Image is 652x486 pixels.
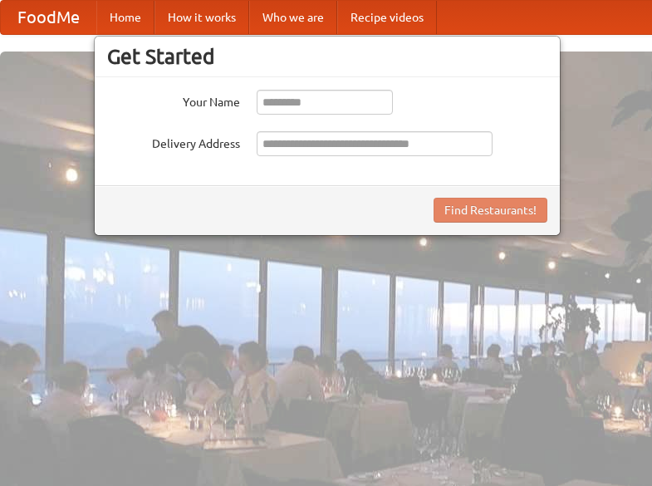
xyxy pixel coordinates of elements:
[434,198,547,223] button: Find Restaurants!
[1,1,96,34] a: FoodMe
[107,44,547,69] h3: Get Started
[154,1,249,34] a: How it works
[337,1,437,34] a: Recipe videos
[96,1,154,34] a: Home
[107,131,240,152] label: Delivery Address
[107,90,240,110] label: Your Name
[249,1,337,34] a: Who we are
